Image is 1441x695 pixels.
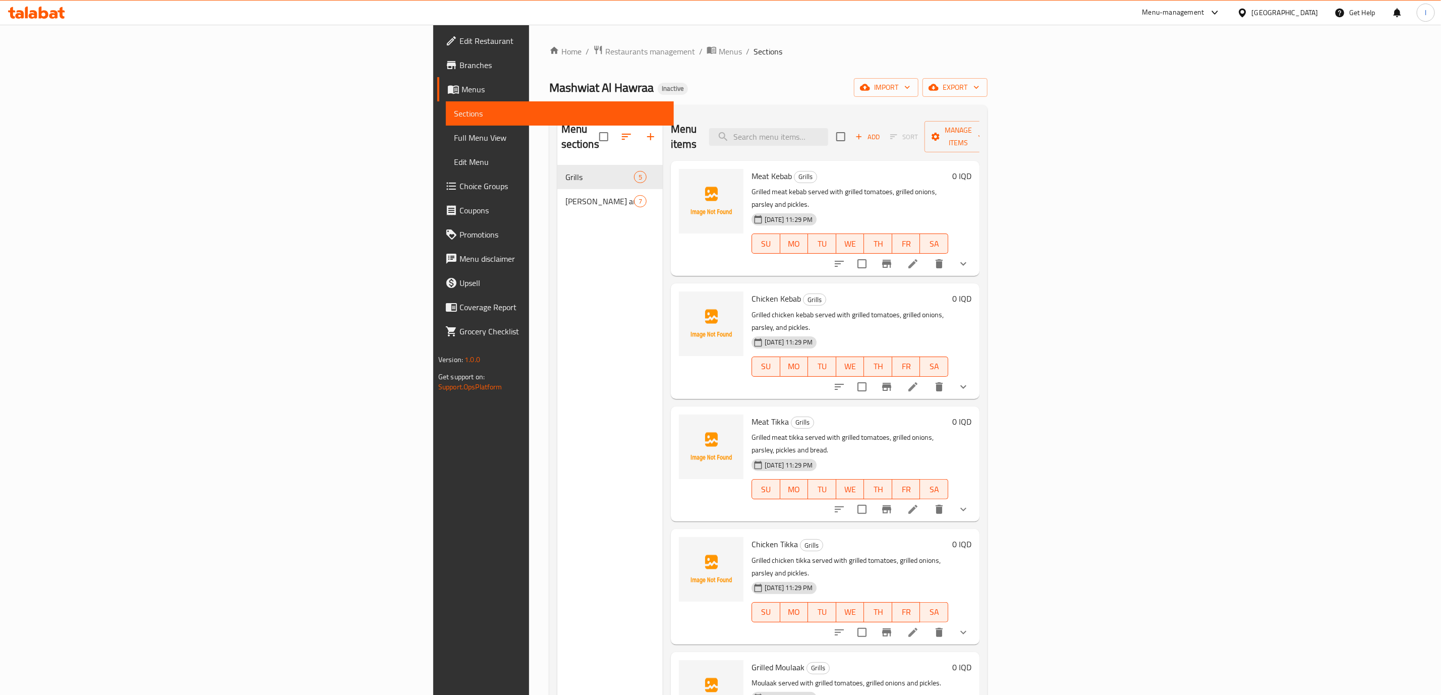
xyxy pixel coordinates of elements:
[634,171,647,183] div: items
[752,677,948,689] p: Moulaak served with grilled tomatoes, grilled onions and pickles.
[438,353,463,366] span: Version:
[862,81,910,94] span: import
[896,359,916,374] span: FR
[446,101,674,126] a: Sections
[679,537,743,602] img: Chicken Tikka
[807,662,829,674] span: Grills
[896,605,916,619] span: FR
[927,620,951,645] button: delete
[614,125,639,149] span: Sort sections
[808,479,836,499] button: TU
[761,460,817,470] span: [DATE] 11:29 PM
[1142,7,1204,19] div: Menu-management
[864,602,892,622] button: TH
[752,168,792,184] span: Meat Kebab
[952,292,971,306] h6: 0 IQD
[875,252,899,276] button: Branch-specific-item
[864,479,892,499] button: TH
[868,482,888,497] span: TH
[459,204,666,216] span: Coupons
[756,605,776,619] span: SU
[752,660,804,675] span: Grilled Moulaak
[803,294,826,306] span: Grills
[707,45,742,58] a: Menus
[800,540,823,551] span: Grills
[840,359,860,374] span: WE
[565,171,634,183] span: Grills
[671,122,697,152] h2: Menu items
[896,482,916,497] span: FR
[951,375,975,399] button: show more
[951,252,975,276] button: show more
[836,357,864,377] button: WE
[884,129,925,145] span: Select section first
[864,234,892,254] button: TH
[836,602,864,622] button: WE
[454,107,666,120] span: Sections
[1252,7,1318,18] div: [GEOGRAPHIC_DATA]
[808,234,836,254] button: TU
[931,81,979,94] span: export
[437,174,674,198] a: Choice Groups
[459,35,666,47] span: Edit Restaurant
[952,415,971,429] h6: 0 IQD
[907,503,919,515] a: Edit menu item
[761,583,817,593] span: [DATE] 11:29 PM
[780,357,809,377] button: MO
[808,357,836,377] button: TU
[754,45,782,57] span: Sections
[907,381,919,393] a: Edit menu item
[752,554,948,580] p: Grilled chicken tikka served with grilled tomatoes, grilled onions, parsley and pickles.
[639,125,663,149] button: Add section
[892,357,920,377] button: FR
[920,602,948,622] button: SA
[459,325,666,337] span: Grocery Checklist
[752,234,780,254] button: SU
[699,45,703,57] li: /
[925,121,992,152] button: Manage items
[454,132,666,144] span: Full Menu View
[459,180,666,192] span: Choice Groups
[957,258,969,270] svg: Show Choices
[892,602,920,622] button: FR
[446,126,674,150] a: Full Menu View
[806,662,830,674] div: Grills
[812,605,832,619] span: TU
[437,271,674,295] a: Upsell
[784,237,804,251] span: MO
[924,359,944,374] span: SA
[864,357,892,377] button: TH
[907,626,919,639] a: Edit menu item
[438,380,502,393] a: Support.OpsPlatform
[808,602,836,622] button: TU
[679,292,743,356] img: Chicken Kebab
[437,222,674,247] a: Promotions
[459,301,666,313] span: Coverage Report
[437,295,674,319] a: Coverage Report
[924,237,944,251] span: SA
[851,253,873,274] span: Select to update
[634,195,647,207] div: items
[951,620,975,645] button: show more
[784,605,804,619] span: MO
[875,375,899,399] button: Branch-specific-item
[827,375,851,399] button: sort-choices
[800,539,823,551] div: Grills
[752,414,789,429] span: Meat Tikka
[836,234,864,254] button: WE
[794,171,817,183] span: Grills
[927,497,951,522] button: delete
[868,605,888,619] span: TH
[565,195,634,207] span: [PERSON_NAME] and [PERSON_NAME]
[437,77,674,101] a: Menus
[951,497,975,522] button: show more
[868,359,888,374] span: TH
[752,186,948,211] p: Grilled meat kebab served with grilled tomatoes, grilled onions, parsley and pickles.
[927,375,951,399] button: delete
[907,258,919,270] a: Edit menu item
[854,131,881,143] span: Add
[756,359,776,374] span: SU
[851,129,884,145] button: Add
[851,622,873,643] span: Select to update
